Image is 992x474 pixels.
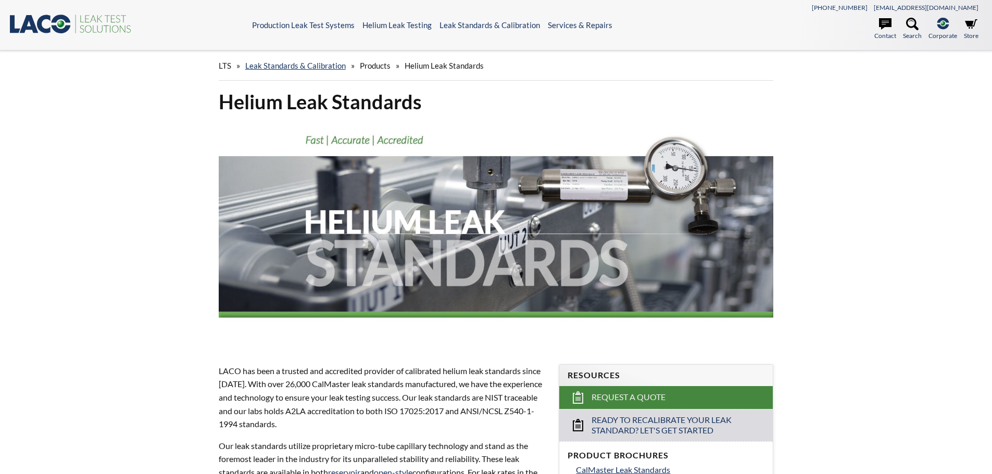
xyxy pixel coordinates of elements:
[360,61,391,70] span: Products
[219,61,231,70] span: LTS
[592,415,742,437] span: Ready to Recalibrate Your Leak Standard? Let's Get Started
[440,20,540,30] a: Leak Standards & Calibration
[252,20,355,30] a: Production Leak Test Systems
[928,31,957,41] span: Corporate
[405,61,484,70] span: Helium Leak Standards
[219,123,774,344] img: Helium Leak Standards header
[219,51,774,81] div: » » »
[874,18,896,41] a: Contact
[568,370,764,381] h4: Resources
[245,61,346,70] a: Leak Standards & Calibration
[559,409,773,442] a: Ready to Recalibrate Your Leak Standard? Let's Get Started
[568,450,764,461] h4: Product Brochures
[812,4,868,11] a: [PHONE_NUMBER]
[219,89,774,114] h1: Helium Leak Standards
[548,20,612,30] a: Services & Repairs
[874,4,978,11] a: [EMAIL_ADDRESS][DOMAIN_NAME]
[964,18,978,41] a: Store
[592,392,665,403] span: Request a Quote
[559,386,773,409] a: Request a Quote
[903,18,922,41] a: Search
[362,20,432,30] a: Helium Leak Testing
[219,364,547,431] p: LACO has been a trusted and accredited provider of calibrated helium leak standards since [DATE]....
